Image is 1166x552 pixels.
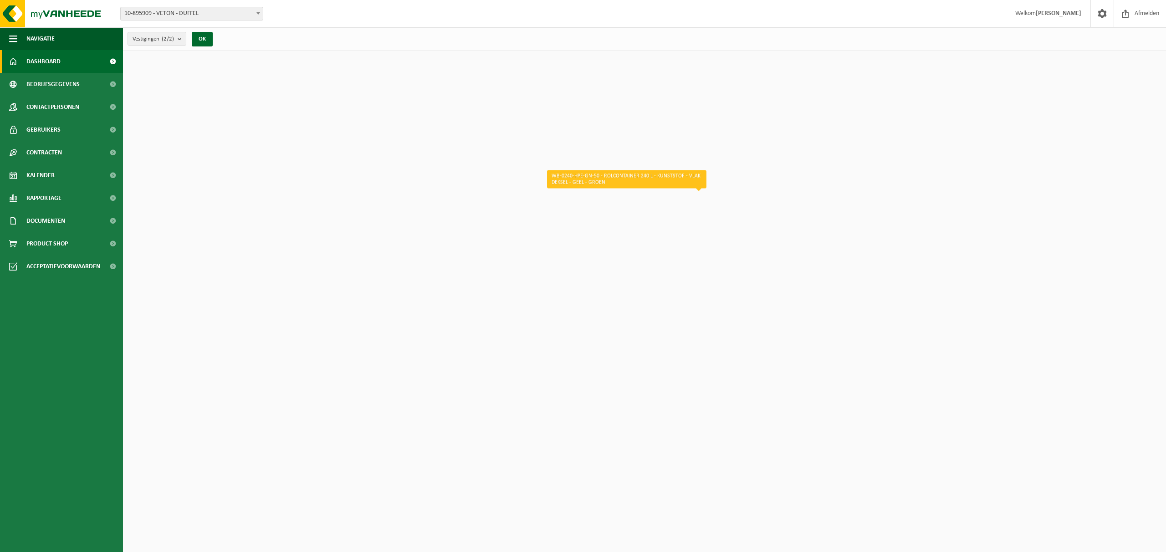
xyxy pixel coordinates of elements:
span: 10-895909 - VETON - DUFFEL [120,7,263,20]
span: 10-895909 - VETON - DUFFEL [121,7,263,20]
span: Bedrijfsgegevens [26,73,80,96]
button: OK [192,32,213,46]
span: Acceptatievoorwaarden [26,255,100,278]
span: Kalender [26,164,55,187]
span: Vestigingen [133,32,174,46]
span: Navigatie [26,27,55,50]
span: Contracten [26,141,62,164]
iframe: chat widget [5,532,152,552]
span: Product Shop [26,232,68,255]
span: Documenten [26,210,65,232]
span: Gebruikers [26,118,61,141]
button: Vestigingen(2/2) [128,32,186,46]
strong: [PERSON_NAME] [1036,10,1081,17]
count: (2/2) [162,36,174,42]
span: Contactpersonen [26,96,79,118]
span: Rapportage [26,187,61,210]
span: Dashboard [26,50,61,73]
